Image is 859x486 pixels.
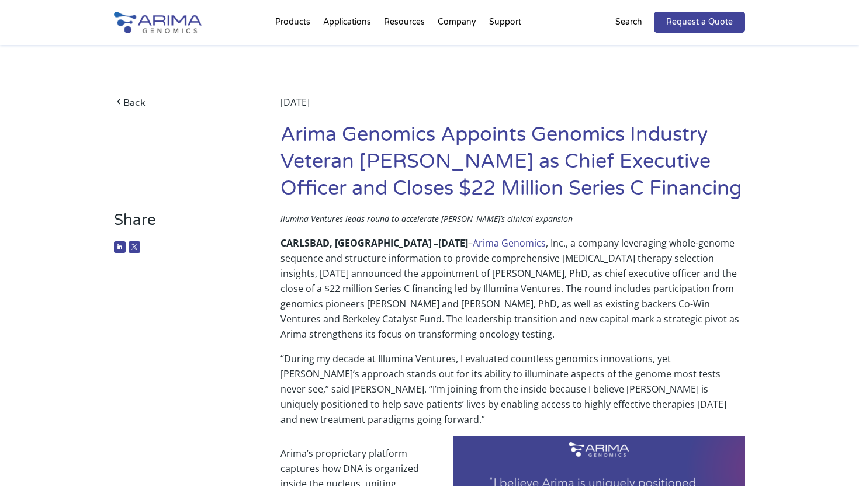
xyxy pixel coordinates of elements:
[615,15,642,30] p: Search
[280,95,745,121] div: [DATE]
[280,237,438,249] b: CARLSBAD, [GEOGRAPHIC_DATA] –
[114,12,202,33] img: Arima-Genomics-logo
[114,211,245,238] h3: Share
[280,351,745,436] p: “During my decade at Illumina Ventures, I evaluated countless genomics innovations, yet [PERSON_N...
[473,237,546,249] a: Arima Genomics
[114,95,245,110] a: Back
[280,121,745,211] h1: Arima Genomics Appoints Genomics Industry Veteran [PERSON_NAME] as Chief Executive Officer and Cl...
[280,235,745,351] p: – , Inc., a company leveraging whole-genome sequence and structure information to provide compreh...
[654,12,745,33] a: Request a Quote
[438,237,468,249] b: [DATE]
[280,213,573,224] span: llumina Ventures leads round to accelerate [PERSON_NAME]’s clinical expansion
